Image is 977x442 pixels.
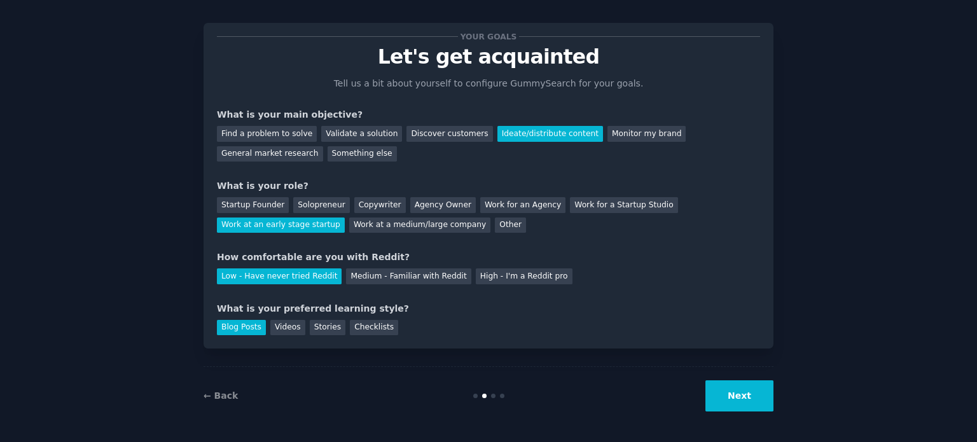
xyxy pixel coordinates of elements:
div: Monitor my brand [607,126,686,142]
a: ← Back [204,390,238,401]
div: Validate a solution [321,126,402,142]
div: Startup Founder [217,197,289,213]
div: Work for a Startup Studio [570,197,677,213]
div: Agency Owner [410,197,476,213]
div: Checklists [350,320,398,336]
div: Medium - Familiar with Reddit [346,268,471,284]
div: Work for an Agency [480,197,565,213]
div: Solopreneur [293,197,349,213]
div: Blog Posts [217,320,266,336]
div: High - I'm a Reddit pro [476,268,572,284]
div: Copywriter [354,197,406,213]
button: Next [705,380,773,411]
p: Let's get acquainted [217,46,760,68]
span: Your goals [458,30,519,43]
div: Videos [270,320,305,336]
div: Low - Have never tried Reddit [217,268,342,284]
div: What is your preferred learning style? [217,302,760,315]
div: Find a problem to solve [217,126,317,142]
div: Discover customers [406,126,492,142]
p: Tell us a bit about yourself to configure GummySearch for your goals. [328,77,649,90]
div: What is your role? [217,179,760,193]
div: Other [495,218,526,233]
div: Work at a medium/large company [349,218,490,233]
div: Something else [328,146,397,162]
div: Ideate/distribute content [497,126,603,142]
div: How comfortable are you with Reddit? [217,251,760,264]
div: Stories [310,320,345,336]
div: Work at an early stage startup [217,218,345,233]
div: What is your main objective? [217,108,760,121]
div: General market research [217,146,323,162]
